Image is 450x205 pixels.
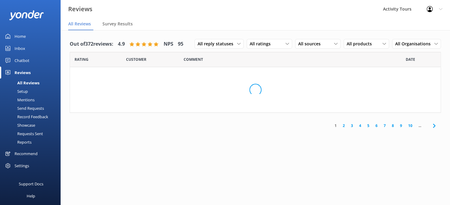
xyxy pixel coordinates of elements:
[15,160,29,172] div: Settings
[250,41,274,47] span: All ratings
[68,21,91,27] span: All Reviews
[4,138,32,146] div: Reports
[372,123,381,129] a: 6
[4,129,43,138] div: Requests Sent
[70,40,113,48] h4: Out of 372 reviews:
[4,87,61,96] a: Setup
[4,112,48,121] div: Record Feedback
[4,129,61,138] a: Requests Sent
[9,10,44,20] img: yonder-white-logo.png
[395,41,434,47] span: All Organisations
[406,57,415,62] span: Date
[75,57,88,62] span: Date
[389,123,397,129] a: 8
[356,123,364,129] a: 4
[347,41,375,47] span: All products
[348,123,356,129] a: 3
[4,121,61,129] a: Showcase
[118,40,125,48] h4: 4.9
[15,54,29,67] div: Chatbot
[4,96,35,104] div: Mentions
[19,178,43,190] div: Support Docs
[27,190,35,202] div: Help
[381,123,389,129] a: 7
[340,123,348,129] a: 2
[15,148,38,160] div: Recommend
[332,123,340,129] a: 1
[15,42,25,54] div: Inbox
[126,57,146,62] span: Date
[364,123,372,129] a: 5
[415,123,424,129] span: ...
[68,4,92,14] h3: Reviews
[15,67,31,79] div: Reviews
[4,87,28,96] div: Setup
[4,96,61,104] a: Mentions
[4,79,39,87] div: All Reviews
[178,40,183,48] h4: 95
[164,40,173,48] h4: NPS
[184,57,203,62] span: Question
[4,138,61,146] a: Reports
[4,112,61,121] a: Record Feedback
[397,123,405,129] a: 9
[15,30,26,42] div: Home
[198,41,237,47] span: All reply statuses
[102,21,133,27] span: Survey Results
[405,123,415,129] a: 10
[4,104,44,112] div: Send Requests
[298,41,324,47] span: All sources
[4,104,61,112] a: Send Requests
[4,121,35,129] div: Showcase
[4,79,61,87] a: All Reviews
